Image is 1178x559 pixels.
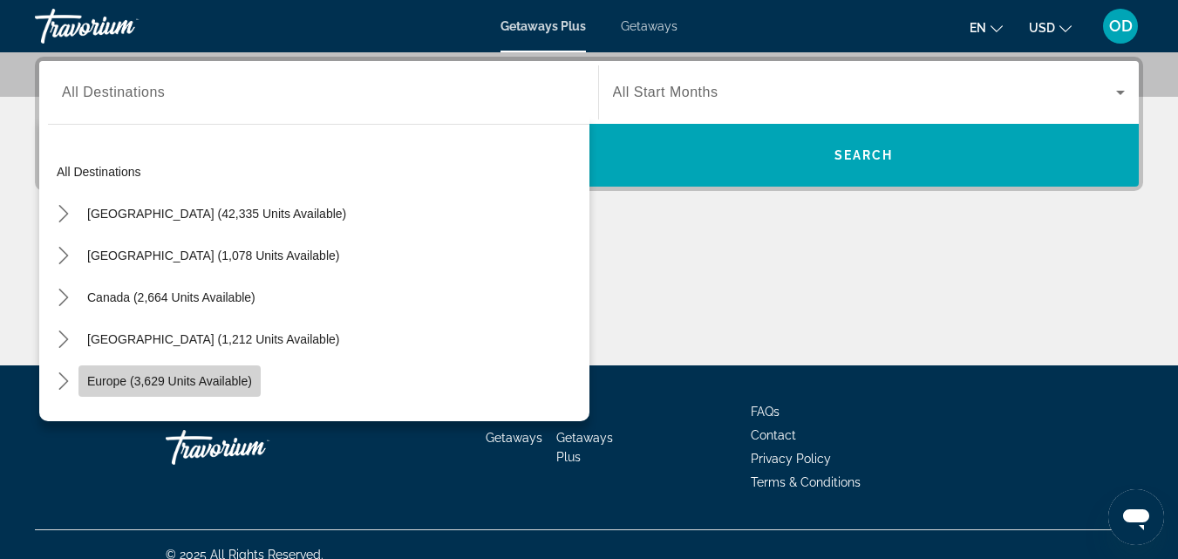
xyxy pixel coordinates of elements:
button: Toggle Caribbean & Atlantic Islands (1,212 units available) submenu [48,324,78,355]
div: Destination options [39,115,589,421]
button: Toggle Canada (2,664 units available) submenu [48,283,78,313]
button: Toggle Australia (235 units available) submenu [48,408,78,439]
button: Select destination: All destinations [48,156,589,187]
span: USD [1029,21,1055,35]
button: Select destination: United States (42,335 units available) [78,198,355,229]
button: Toggle Mexico (1,078 units available) submenu [48,241,78,271]
input: Select destination [62,83,575,104]
span: en [970,21,986,35]
a: Getaways Plus [556,431,613,464]
button: Search [589,124,1140,187]
span: All Destinations [62,85,165,99]
a: Travorium [35,3,209,49]
button: Toggle United States (42,335 units available) submenu [48,199,78,229]
a: Privacy Policy [751,452,831,466]
button: Select destination: Australia (235 units available) [78,407,259,439]
button: Change language [970,15,1003,40]
span: [GEOGRAPHIC_DATA] (1,212 units available) [87,332,339,346]
span: [GEOGRAPHIC_DATA] (42,335 units available) [87,207,346,221]
a: Getaways [486,431,542,445]
button: Select destination: Europe (3,629 units available) [78,365,261,397]
span: Canada (2,664 units available) [87,290,255,304]
a: Terms & Conditions [751,475,861,489]
a: Getaways [621,19,678,33]
button: Toggle Europe (3,629 units available) submenu [48,366,78,397]
a: Getaways Plus [500,19,586,33]
a: Go Home [166,421,340,474]
button: User Menu [1098,8,1143,44]
span: All destinations [57,165,141,179]
iframe: Button to launch messaging window [1108,489,1164,545]
span: [GEOGRAPHIC_DATA] (1,078 units available) [87,249,339,262]
a: FAQs [751,405,780,419]
button: Select destination: Mexico (1,078 units available) [78,240,348,271]
span: Search [834,148,894,162]
div: Search widget [39,61,1139,187]
button: Change currency [1029,15,1072,40]
button: Select destination: Caribbean & Atlantic Islands (1,212 units available) [78,324,348,355]
span: OD [1109,17,1133,35]
a: Contact [751,428,796,442]
span: All Start Months [613,85,718,99]
span: Europe (3,629 units available) [87,374,252,388]
button: Select destination: Canada (2,664 units available) [78,282,264,313]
